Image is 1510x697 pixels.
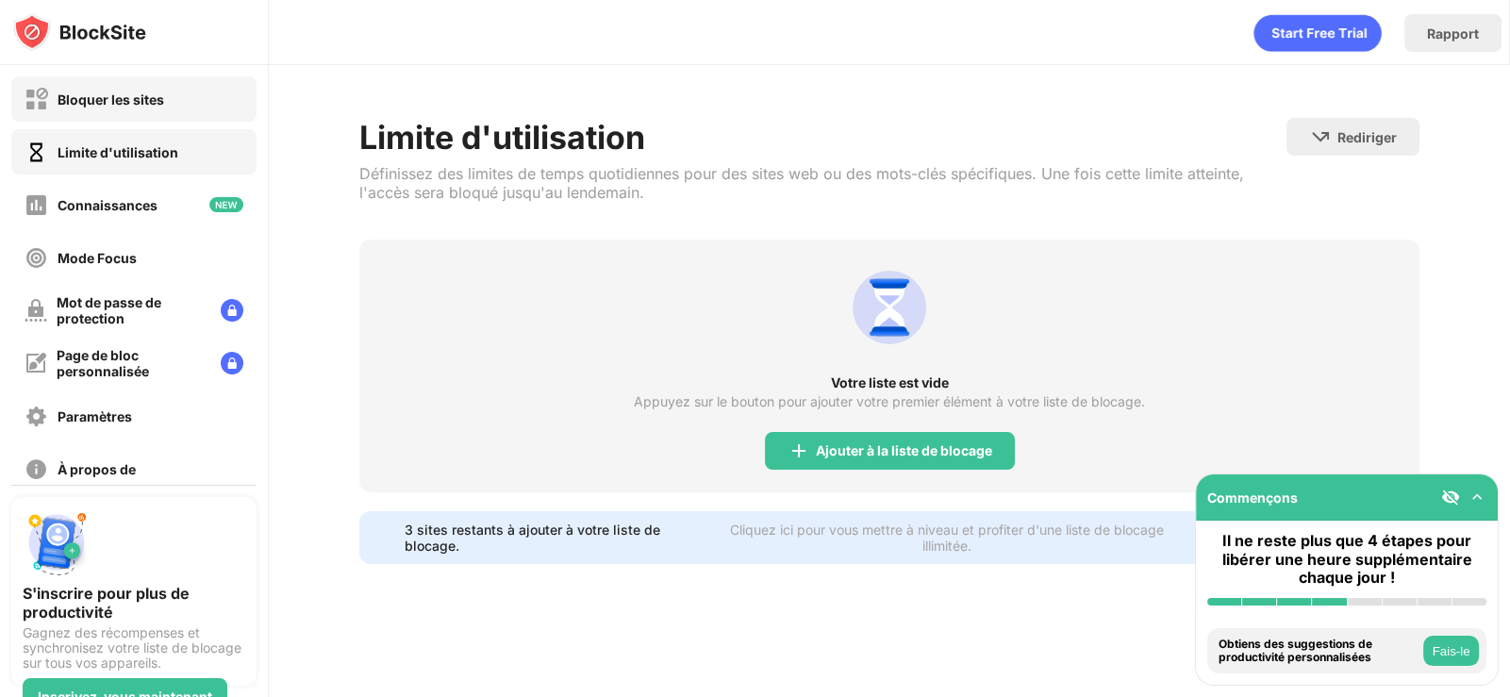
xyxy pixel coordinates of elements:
img: insights-off.svg [25,193,48,217]
font: Rediriger [1337,129,1397,145]
font: Bloquer les sites [58,91,164,108]
font: Limite d'utilisation [58,144,178,160]
img: lock-menu.svg [221,299,243,322]
font: Paramètres [58,408,132,424]
img: customize-block-page-off.svg [25,352,47,374]
font: Gagnez des récompenses et synchronisez votre liste de blocage sur tous vos appareils. [23,624,241,671]
img: focus-off.svg [25,246,48,270]
font: Il ne reste plus que 4 étapes pour libérer une heure supplémentaire chaque jour ! [1222,531,1472,586]
font: Obtiens des suggestions de productivité personnalisées [1219,637,1372,664]
img: eye-not-visible.svg [1441,488,1460,506]
font: Commençons [1207,490,1298,506]
font: Page de bloc personnalisée [57,347,149,379]
font: Ajouter à la liste de blocage [816,442,992,458]
img: logo-blocksite.svg [13,13,146,51]
img: usage-limit.svg [844,262,935,353]
img: new-icon.svg [209,197,243,212]
img: lock-menu.svg [221,352,243,374]
font: S'inscrire pour plus de productivité [23,584,190,622]
img: about-off.svg [25,457,48,481]
font: Mode Focus [58,250,137,266]
font: 3 sites restants à ajouter à votre liste de blocage. [405,522,660,554]
font: Cliquez ici pour vous mettre à niveau et profiter d'une liste de blocage illimitée. [729,522,1163,554]
img: time-usage-on.svg [25,141,48,164]
font: À propos de [58,461,136,477]
font: Définissez des limites de temps quotidiennes pour des sites web ou des mots-clés spécifiques. Une... [359,164,1244,202]
font: Connaissances [58,197,158,213]
font: Limite d'utilisation [359,118,645,157]
font: Rapport [1427,25,1479,41]
img: password-protection-off.svg [25,299,47,322]
font: Fais-le [1433,644,1470,658]
button: Fais-le [1423,636,1479,666]
img: push-signup.svg [23,508,91,576]
img: settings-off.svg [25,405,48,428]
font: Votre liste est vide [831,374,949,390]
img: block-off.svg [25,88,48,111]
font: Mot de passe de protection [57,294,161,326]
font: Appuyez sur le bouton pour ajouter votre premier élément à votre liste de blocage. [634,393,1145,409]
img: omni-setup-toggle.svg [1468,488,1486,506]
div: animation [1253,14,1382,52]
